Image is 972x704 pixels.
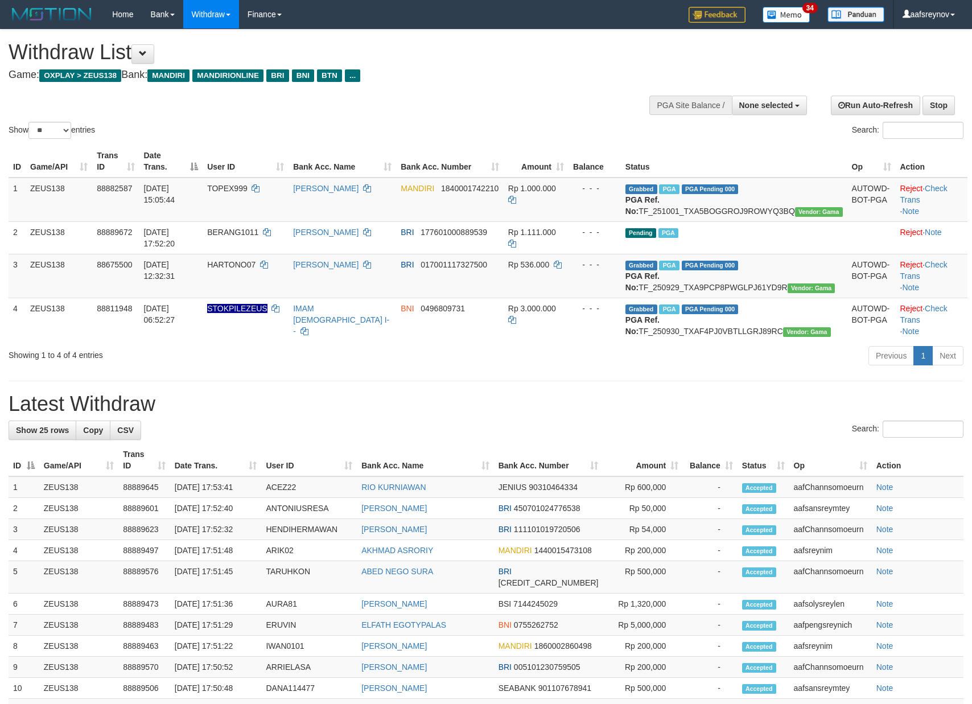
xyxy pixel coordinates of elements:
span: Accepted [742,684,776,694]
span: Accepted [742,525,776,535]
span: Marked by aaftrukkakada [659,261,679,270]
span: Accepted [742,483,776,493]
span: [DATE] 17:52:20 [144,228,175,248]
a: Note [876,684,893,693]
a: 1 [913,346,933,365]
span: OXPLAY > ZEUS138 [39,69,121,82]
th: User ID: activate to sort column ascending [261,444,357,476]
span: MANDIRI [499,641,532,651]
span: BRI [499,504,512,513]
td: · · [896,298,968,341]
th: Bank Acc. Number: activate to sort column ascending [396,145,504,178]
a: Note [876,525,893,534]
td: - [683,498,738,519]
span: Vendor URL: https://trx31.1velocity.biz [788,283,835,293]
a: [PERSON_NAME] [293,260,359,269]
span: BRI [266,69,289,82]
td: aafChannsomoeurn [789,657,872,678]
td: Rp 200,000 [603,540,683,561]
th: Op: activate to sort column ascending [847,145,896,178]
span: HARTONO07 [207,260,256,269]
a: Previous [868,346,914,365]
td: ZEUS138 [26,178,92,222]
span: Accepted [742,621,776,631]
td: Rp 500,000 [603,678,683,699]
td: aafsreynim [789,636,872,657]
img: Feedback.jpg [689,7,746,23]
td: [DATE] 17:50:48 [170,678,262,699]
span: BRI [499,662,512,672]
span: 88889672 [97,228,132,237]
a: Note [876,504,893,513]
span: Copy 005101230759505 to clipboard [514,662,580,672]
th: Op: activate to sort column ascending [789,444,872,476]
td: ZEUS138 [39,498,119,519]
th: Status: activate to sort column ascending [738,444,789,476]
td: [DATE] 17:51:22 [170,636,262,657]
a: Reject [900,228,923,237]
b: PGA Ref. No: [625,315,660,336]
a: RIO KURNIAWAN [361,483,426,492]
span: Show 25 rows [16,426,69,435]
td: ZEUS138 [39,476,119,498]
a: [PERSON_NAME] [361,504,427,513]
th: Trans ID: activate to sort column ascending [118,444,170,476]
span: Copy 1840001742210 to clipboard [441,184,499,193]
a: ELFATH EGOTYPALAS [361,620,446,629]
a: Note [876,567,893,576]
td: 9 [9,657,39,678]
td: - [683,594,738,615]
th: Trans ID: activate to sort column ascending [92,145,139,178]
img: Button%20Memo.svg [763,7,810,23]
td: · · [896,254,968,298]
td: aafsansreymtey [789,498,872,519]
span: Rp 3.000.000 [508,304,556,313]
td: DANA114477 [261,678,357,699]
span: Vendor URL: https://trx31.1velocity.biz [783,327,831,337]
span: PGA Pending [682,304,739,314]
span: Rp 1.000.000 [508,184,556,193]
span: [DATE] 15:05:44 [144,184,175,204]
h1: Latest Withdraw [9,393,963,415]
td: ZEUS138 [39,636,119,657]
span: None selected [739,101,793,110]
img: MOTION_logo.png [9,6,95,23]
td: 8 [9,636,39,657]
td: 6 [9,594,39,615]
td: - [683,615,738,636]
td: 88889645 [118,476,170,498]
a: [PERSON_NAME] [361,684,427,693]
td: TF_250930_TXAF4PJ0VBTLLGRJ89RC [621,298,847,341]
a: Reject [900,184,923,193]
td: 88889506 [118,678,170,699]
td: 1 [9,476,39,498]
span: PGA Pending [682,184,739,194]
td: ERUVIN [261,615,357,636]
span: SEABANK [499,684,536,693]
span: Copy 111101019720506 to clipboard [514,525,580,534]
td: [DATE] 17:51:45 [170,561,262,594]
span: BERANG1011 [207,228,258,237]
td: ARRIELASA [261,657,357,678]
a: Check Trans [900,304,948,324]
a: Check Trans [900,184,948,204]
th: Amount: activate to sort column ascending [504,145,569,178]
td: 88889463 [118,636,170,657]
a: CSV [110,421,141,440]
td: [DATE] 17:52:32 [170,519,262,540]
th: Balance: activate to sort column ascending [683,444,738,476]
span: Rp 536.000 [508,260,549,269]
label: Search: [852,122,963,139]
a: Copy [76,421,110,440]
td: 10 [9,678,39,699]
td: aafsansreymtey [789,678,872,699]
td: 1 [9,178,26,222]
span: MANDIRIONLINE [192,69,263,82]
span: [DATE] 12:32:31 [144,260,175,281]
a: Note [925,228,942,237]
div: PGA Site Balance / [649,96,731,115]
span: BSI [499,599,512,608]
th: ID [9,145,26,178]
input: Search: [883,421,963,438]
a: [PERSON_NAME] [361,641,427,651]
